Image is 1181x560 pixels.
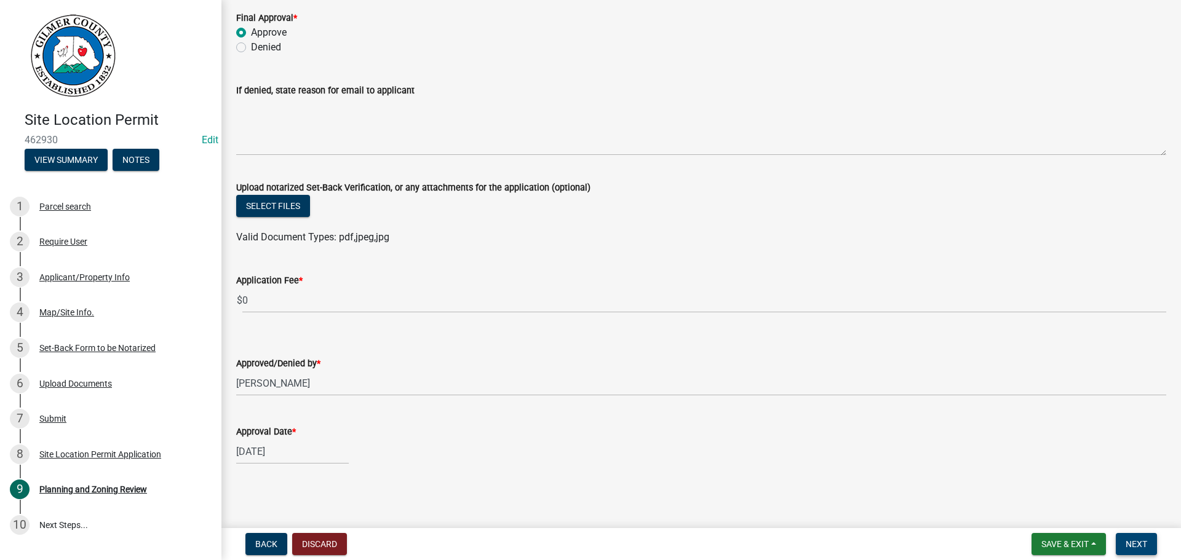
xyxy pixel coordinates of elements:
[236,439,349,464] input: mm/dd/yyyy
[113,149,159,171] button: Notes
[1116,533,1157,555] button: Next
[25,134,197,146] span: 462930
[39,450,161,459] div: Site Location Permit Application
[10,338,30,358] div: 5
[39,414,66,423] div: Submit
[202,134,218,146] a: Edit
[236,14,297,23] label: Final Approval
[202,134,218,146] wm-modal-confirm: Edit Application Number
[10,444,30,464] div: 8
[10,479,30,499] div: 9
[25,149,108,171] button: View Summary
[39,344,156,352] div: Set-Back Form to be Notarized
[10,267,30,287] div: 3
[236,288,243,313] span: $
[292,533,347,555] button: Discard
[25,13,117,98] img: Gilmer County, Georgia
[25,111,212,129] h4: Site Location Permit
[236,184,590,192] label: Upload notarized Set-Back Verification, or any attachments for the application (optional)
[251,40,281,55] label: Denied
[113,156,159,165] wm-modal-confirm: Notes
[25,156,108,165] wm-modal-confirm: Summary
[236,428,296,436] label: Approval Date
[10,374,30,393] div: 6
[39,308,94,317] div: Map/Site Info.
[39,379,112,388] div: Upload Documents
[236,87,415,95] label: If denied, state reason for email to applicant
[10,409,30,428] div: 7
[245,533,287,555] button: Back
[10,197,30,216] div: 1
[39,202,91,211] div: Parcel search
[236,195,310,217] button: Select files
[10,302,30,322] div: 4
[251,25,287,40] label: Approve
[236,360,320,368] label: Approved/Denied by
[255,539,277,549] span: Back
[236,231,389,243] span: Valid Document Types: pdf,jpeg,jpg
[1032,533,1106,555] button: Save & Exit
[10,515,30,535] div: 10
[1126,539,1147,549] span: Next
[10,232,30,251] div: 2
[39,485,147,494] div: Planning and Zoning Review
[1041,539,1089,549] span: Save & Exit
[39,273,130,282] div: Applicant/Property Info
[236,277,303,285] label: Application Fee
[39,237,87,246] div: Require User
